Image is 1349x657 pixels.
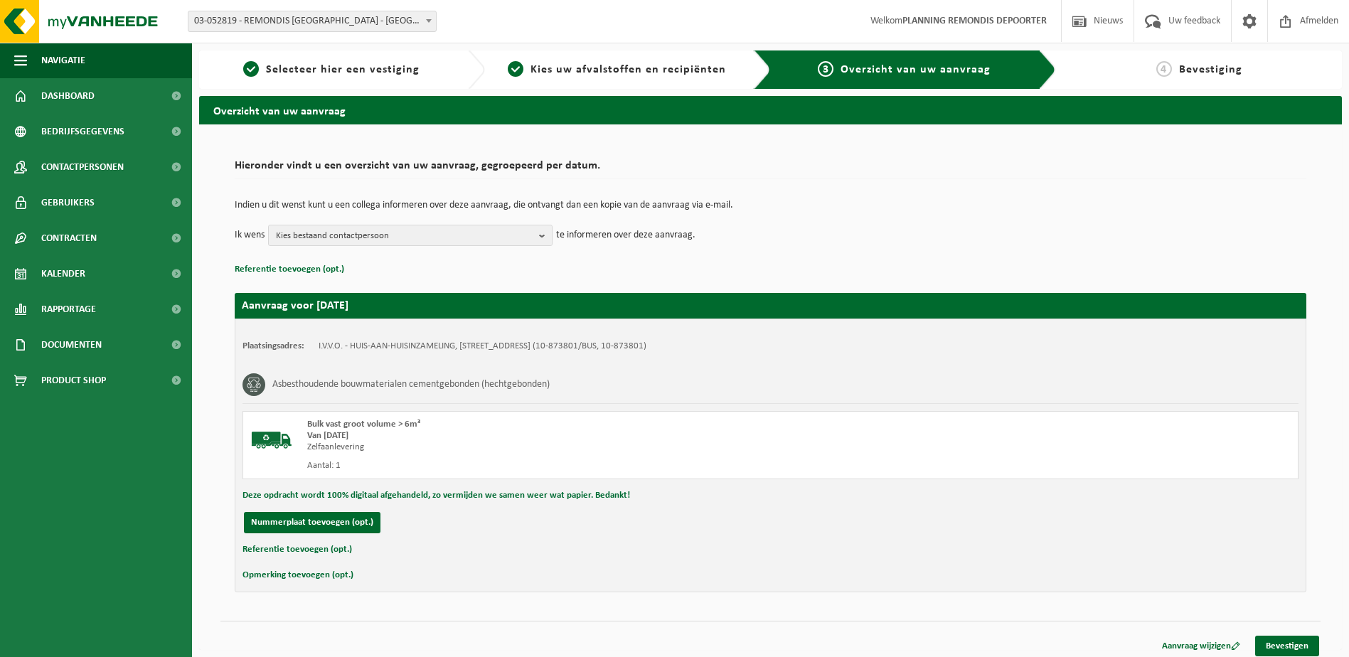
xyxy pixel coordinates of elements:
[272,373,550,396] h3: Asbesthoudende bouwmaterialen cementgebonden (hechtgebonden)
[818,61,833,77] span: 3
[902,16,1047,26] strong: PLANNING REMONDIS DEPOORTER
[243,61,259,77] span: 1
[268,225,553,246] button: Kies bestaand contactpersoon
[188,11,437,32] span: 03-052819 - REMONDIS WEST-VLAANDEREN - OOSTENDE
[1151,636,1251,656] a: Aanvraag wijzigen
[242,300,348,311] strong: Aanvraag voor [DATE]
[41,114,124,149] span: Bedrijfsgegevens
[41,220,97,256] span: Contracten
[188,11,436,31] span: 03-052819 - REMONDIS WEST-VLAANDEREN - OOSTENDE
[242,540,352,559] button: Referentie toevoegen (opt.)
[1255,636,1319,656] a: Bevestigen
[266,64,420,75] span: Selecteer hier een vestiging
[242,341,304,351] strong: Plaatsingsadres:
[235,260,344,279] button: Referentie toevoegen (opt.)
[41,78,95,114] span: Dashboard
[556,225,695,246] p: te informeren over deze aanvraag.
[41,185,95,220] span: Gebruikers
[206,61,457,78] a: 1Selecteer hier een vestiging
[307,420,420,429] span: Bulk vast groot volume > 6m³
[235,201,1306,210] p: Indien u dit wenst kunt u een collega informeren over deze aanvraag, die ontvangt dan een kopie v...
[307,442,828,453] div: Zelfaanlevering
[235,225,265,246] p: Ik wens
[492,61,742,78] a: 2Kies uw afvalstoffen en recipiënten
[508,61,523,77] span: 2
[235,160,1306,179] h2: Hieronder vindt u een overzicht van uw aanvraag, gegroepeerd per datum.
[841,64,991,75] span: Overzicht van uw aanvraag
[250,419,293,461] img: BL-SO-LV.png
[41,256,85,292] span: Kalender
[276,225,533,247] span: Kies bestaand contactpersoon
[199,96,1342,124] h2: Overzicht van uw aanvraag
[307,460,828,471] div: Aantal: 1
[41,363,106,398] span: Product Shop
[1156,61,1172,77] span: 4
[41,292,96,327] span: Rapportage
[307,431,348,440] strong: Van [DATE]
[41,43,85,78] span: Navigatie
[41,149,124,185] span: Contactpersonen
[1179,64,1242,75] span: Bevestiging
[244,512,380,533] button: Nummerplaat toevoegen (opt.)
[530,64,726,75] span: Kies uw afvalstoffen en recipiënten
[242,486,630,505] button: Deze opdracht wordt 100% digitaal afgehandeld, zo vermijden we samen weer wat papier. Bedankt!
[41,327,102,363] span: Documenten
[242,566,353,584] button: Opmerking toevoegen (opt.)
[319,341,646,352] td: I.V.V.O. - HUIS-AAN-HUISINZAMELING, [STREET_ADDRESS] (10-873801/BUS, 10-873801)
